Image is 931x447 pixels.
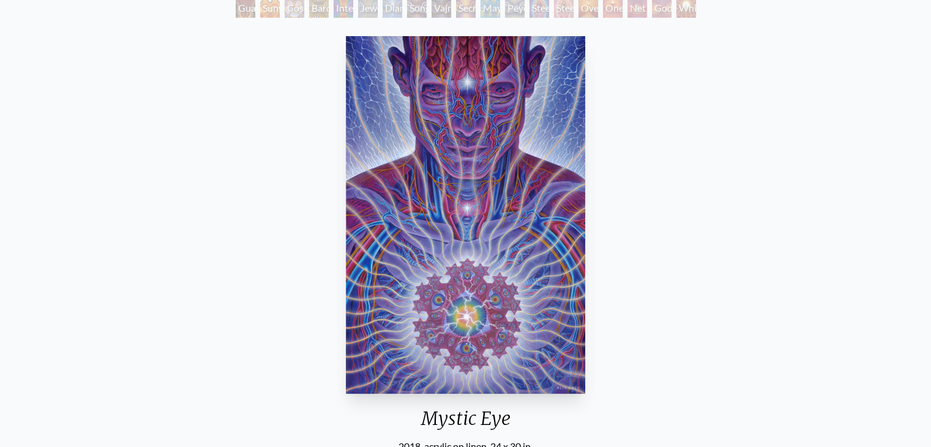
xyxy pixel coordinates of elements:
[346,36,585,394] img: Mystic-Eye-2018-Alex-Grey-watermarked.jpg
[341,407,589,439] div: Mystic Eye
